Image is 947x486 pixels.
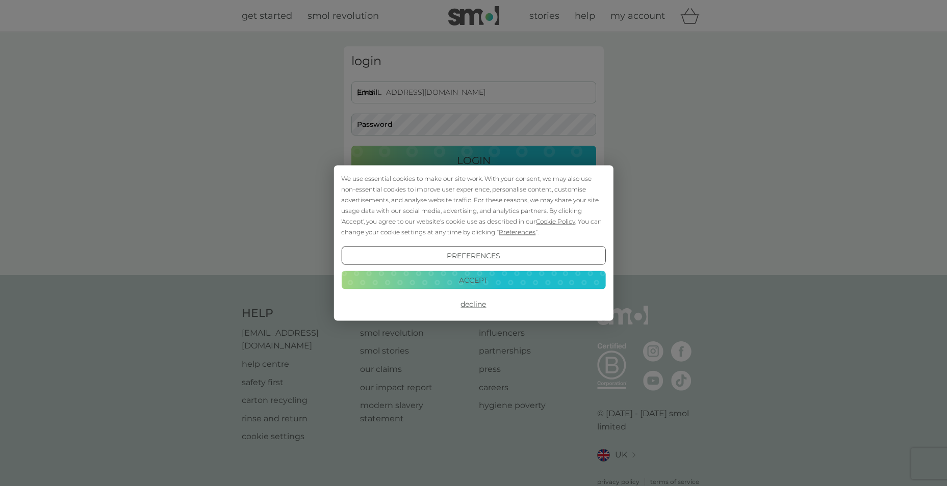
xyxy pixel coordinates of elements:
[499,228,535,236] span: Preferences
[341,271,605,289] button: Accept
[341,173,605,237] div: We use essential cookies to make our site work. With your consent, we may also use non-essential ...
[341,247,605,265] button: Preferences
[341,295,605,313] button: Decline
[334,166,613,321] div: Cookie Consent Prompt
[536,218,575,225] span: Cookie Policy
